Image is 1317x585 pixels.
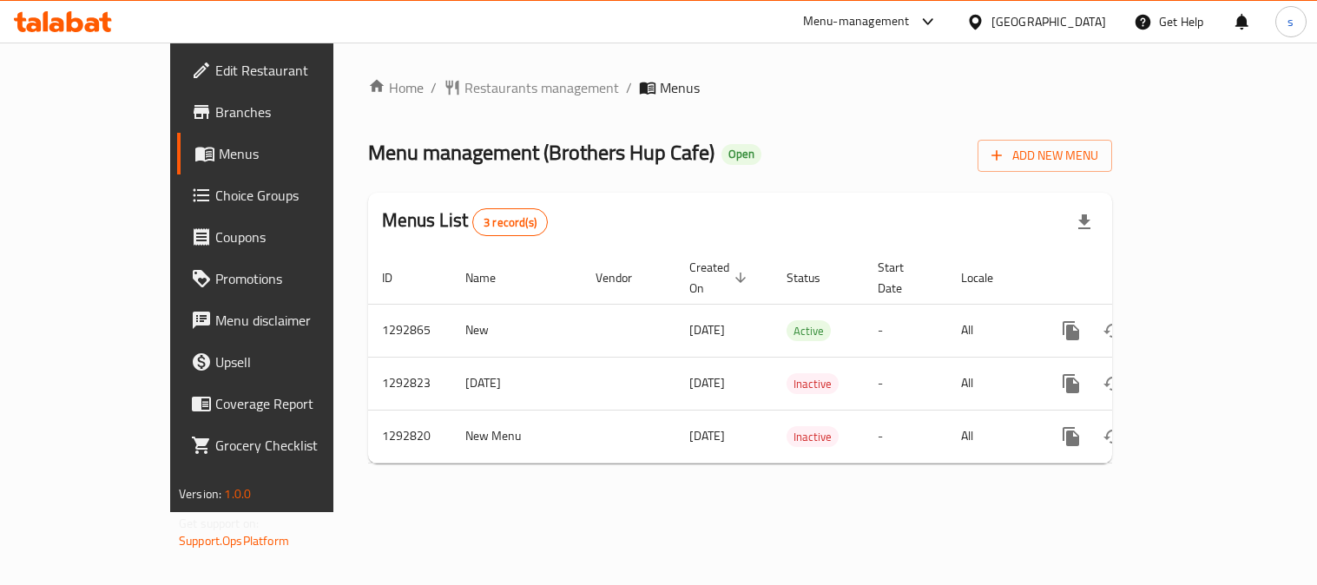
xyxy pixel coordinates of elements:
[177,174,390,216] a: Choice Groups
[177,341,390,383] a: Upsell
[368,410,451,463] td: 1292820
[1037,252,1231,305] th: Actions
[1287,12,1294,31] span: s
[382,207,548,236] h2: Menus List
[1050,310,1092,352] button: more
[177,424,390,466] a: Grocery Checklist
[689,319,725,341] span: [DATE]
[215,185,376,206] span: Choice Groups
[1050,363,1092,404] button: more
[787,320,831,341] div: Active
[465,267,518,288] span: Name
[803,11,910,32] div: Menu-management
[368,77,1112,98] nav: breadcrumb
[219,143,376,164] span: Menus
[215,268,376,289] span: Promotions
[473,214,547,231] span: 3 record(s)
[991,145,1098,167] span: Add New Menu
[368,77,424,98] a: Home
[947,357,1037,410] td: All
[787,426,839,447] div: Inactive
[660,77,700,98] span: Menus
[464,77,619,98] span: Restaurants management
[368,133,714,172] span: Menu management ( Brothers Hup Cafe )
[368,304,451,357] td: 1292865
[177,133,390,174] a: Menus
[947,410,1037,463] td: All
[1092,416,1134,457] button: Change Status
[368,252,1231,463] table: enhanced table
[177,258,390,299] a: Promotions
[787,427,839,447] span: Inactive
[1050,416,1092,457] button: more
[179,483,221,505] span: Version:
[787,373,839,394] div: Inactive
[215,60,376,81] span: Edit Restaurant
[864,304,947,357] td: -
[472,208,548,236] div: Total records count
[444,77,619,98] a: Restaurants management
[382,267,415,288] span: ID
[596,267,655,288] span: Vendor
[224,483,251,505] span: 1.0.0
[787,267,843,288] span: Status
[431,77,437,98] li: /
[177,383,390,424] a: Coverage Report
[177,91,390,133] a: Branches
[1063,201,1105,243] div: Export file
[991,12,1106,31] div: [GEOGRAPHIC_DATA]
[451,304,582,357] td: New
[689,371,725,394] span: [DATE]
[368,357,451,410] td: 1292823
[179,529,289,552] a: Support.OpsPlatform
[947,304,1037,357] td: All
[215,435,376,456] span: Grocery Checklist
[878,257,926,299] span: Start Date
[179,512,259,535] span: Get support on:
[626,77,632,98] li: /
[961,267,1016,288] span: Locale
[177,216,390,258] a: Coupons
[215,102,376,122] span: Branches
[721,144,761,165] div: Open
[864,357,947,410] td: -
[978,140,1112,172] button: Add New Menu
[1092,363,1134,404] button: Change Status
[215,310,376,331] span: Menu disclaimer
[787,321,831,341] span: Active
[721,147,761,161] span: Open
[451,410,582,463] td: New Menu
[864,410,947,463] td: -
[215,352,376,372] span: Upsell
[689,424,725,447] span: [DATE]
[451,357,582,410] td: [DATE]
[787,374,839,394] span: Inactive
[215,393,376,414] span: Coverage Report
[177,49,390,91] a: Edit Restaurant
[689,257,752,299] span: Created On
[177,299,390,341] a: Menu disclaimer
[1092,310,1134,352] button: Change Status
[215,227,376,247] span: Coupons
